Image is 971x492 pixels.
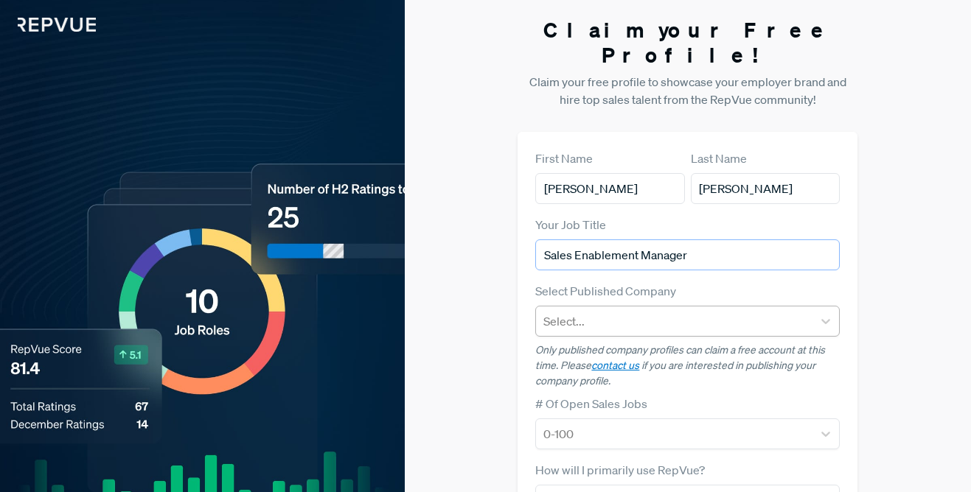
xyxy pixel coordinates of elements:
input: Title [535,239,840,270]
label: Your Job Title [535,216,606,233]
a: contact us [591,359,639,372]
p: Claim your free profile to showcase your employer brand and hire top sales talent from the RepVue... [518,73,857,108]
h3: Claim your Free Profile! [518,18,857,67]
label: Select Published Company [535,282,676,300]
label: Last Name [691,150,747,167]
label: # Of Open Sales Jobs [535,395,647,412]
p: Only published company profiles can claim a free account at this time. Please if you are interest... [535,342,840,389]
label: First Name [535,150,593,167]
input: First Name [535,173,684,204]
input: Last Name [691,173,840,204]
label: How will I primarily use RepVue? [535,461,705,479]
